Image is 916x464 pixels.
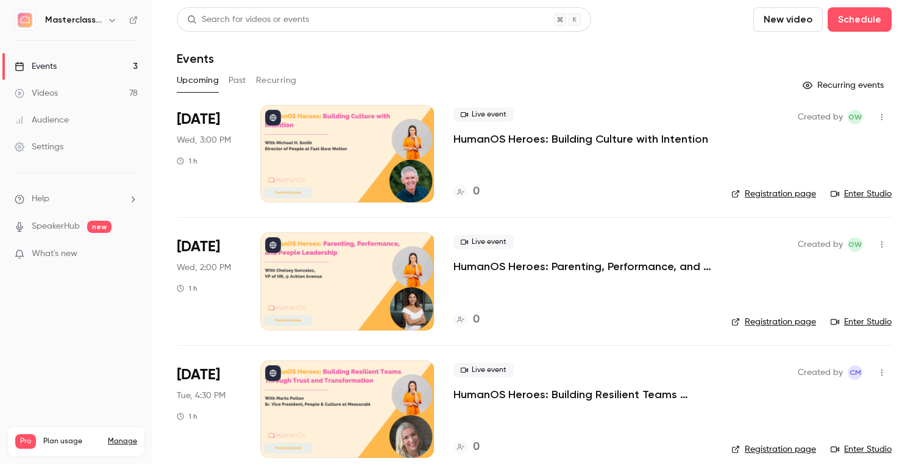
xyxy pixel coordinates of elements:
iframe: Noticeable Trigger [123,249,138,260]
span: new [87,221,112,233]
div: Aug 13 Wed, 3:00 PM (Europe/London) [177,105,241,202]
span: CM [850,365,861,380]
button: Recurring events [797,76,892,95]
span: What's new [32,248,77,260]
span: Wed, 2:00 PM [177,262,231,274]
img: Masterclass Channel [15,10,35,30]
span: Created by [798,365,843,380]
a: 0 [453,184,480,200]
span: Tue, 4:30 PM [177,390,225,402]
span: Connor McManus [848,365,862,380]
a: Registration page [731,443,816,455]
span: Pro [15,434,36,449]
a: 0 [453,312,480,328]
span: Created by [798,110,843,124]
span: [DATE] [177,110,220,129]
h4: 0 [473,184,480,200]
a: HumanOS Heroes: Building Culture with Intention [453,132,708,146]
span: Live event [453,235,514,249]
div: Search for videos or events [187,13,309,26]
div: 1 h [177,156,197,166]
span: OW [848,110,862,124]
a: Registration page [731,316,816,328]
button: Recurring [256,71,297,90]
div: Audience [15,114,69,126]
span: Live event [453,107,514,122]
button: Upcoming [177,71,219,90]
div: Aug 26 Tue, 4:30 PM (Europe/London) [177,360,241,458]
a: HumanOS Heroes: Parenting, Performance, and People Leadership [453,259,712,274]
span: OW [848,237,862,252]
a: Registration page [731,188,816,200]
span: Olivia Wynne [848,237,862,252]
a: HumanOS Heroes: Building Resilient Teams Through Trust and Transformation [453,387,712,402]
div: Settings [15,141,63,153]
a: Manage [108,437,137,446]
span: [DATE] [177,365,220,385]
button: Past [229,71,246,90]
span: Help [32,193,49,205]
a: 0 [453,439,480,455]
h4: 0 [473,439,480,455]
button: New video [753,7,823,32]
div: Events [15,60,57,73]
span: [DATE] [177,237,220,257]
a: Enter Studio [831,316,892,328]
span: Created by [798,237,843,252]
a: Enter Studio [831,443,892,455]
a: SpeakerHub [32,220,80,233]
div: Videos [15,87,58,99]
button: Schedule [828,7,892,32]
div: 1 h [177,412,197,421]
h4: 0 [473,312,480,328]
span: Live event [453,363,514,377]
h6: Masterclass Channel [45,14,102,26]
h1: Events [177,51,214,66]
span: Plan usage [43,437,101,446]
li: help-dropdown-opener [15,193,138,205]
span: Wed, 3:00 PM [177,134,231,146]
a: Enter Studio [831,188,892,200]
div: Aug 20 Wed, 2:00 PM (Europe/London) [177,232,241,330]
div: 1 h [177,284,197,293]
span: Olivia Wynne [848,110,862,124]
